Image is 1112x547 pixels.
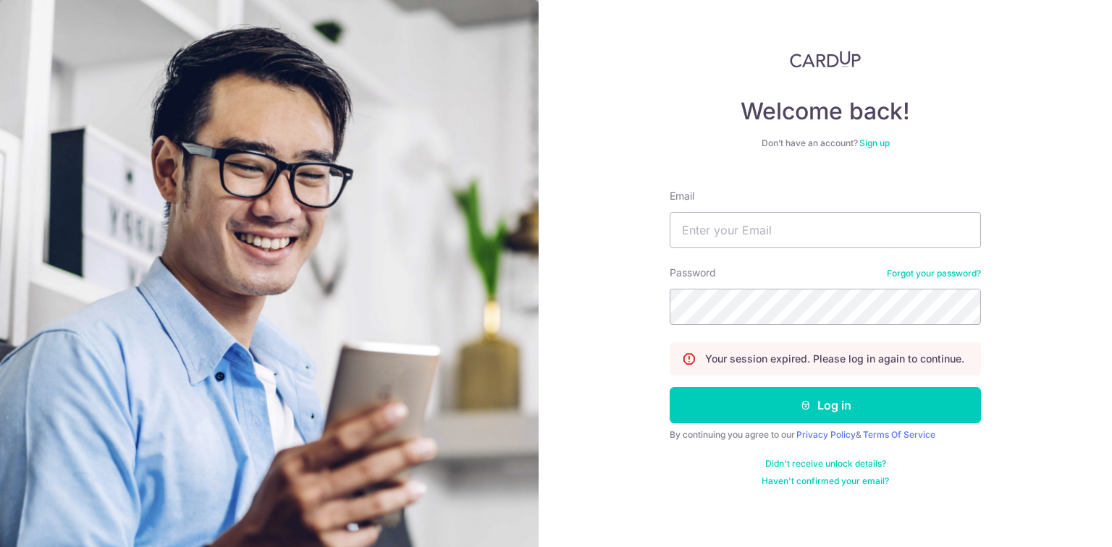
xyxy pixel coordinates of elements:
[762,475,889,487] a: Haven't confirmed your email?
[670,387,981,423] button: Log in
[887,268,981,279] a: Forgot your password?
[863,429,935,440] a: Terms Of Service
[670,189,694,203] label: Email
[790,51,861,68] img: CardUp Logo
[670,97,981,126] h4: Welcome back!
[705,352,964,366] p: Your session expired. Please log in again to continue.
[670,212,981,248] input: Enter your Email
[796,429,856,440] a: Privacy Policy
[670,266,716,280] label: Password
[859,137,890,148] a: Sign up
[670,429,981,441] div: By continuing you agree to our &
[670,137,981,149] div: Don’t have an account?
[765,458,886,470] a: Didn't receive unlock details?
